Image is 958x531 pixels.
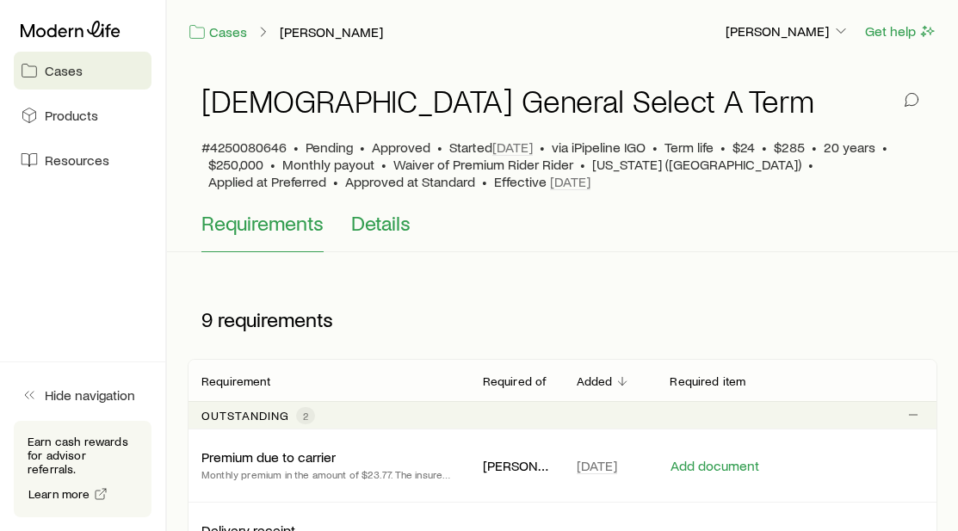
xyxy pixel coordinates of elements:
p: Outstanding [201,409,289,423]
a: Cases [188,22,248,42]
span: 2 [303,409,308,423]
div: Application details tabs [201,211,924,252]
span: • [270,156,275,173]
p: Pending [306,139,353,156]
span: $250,000 [208,156,263,173]
span: • [762,139,767,156]
div: Earn cash rewards for advisor referrals.Learn more [14,421,151,517]
span: [DATE] [492,139,533,156]
a: Products [14,96,151,134]
span: [DATE] [577,457,617,474]
span: 9 [201,307,213,331]
p: Monthly premium in the amount of $23.77. The insured will have the opportunity to pay their polic... [201,466,455,483]
h1: [DEMOGRAPHIC_DATA] General Select A Term [201,83,814,118]
span: $285 [774,139,805,156]
span: • [652,139,658,156]
span: via iPipeline IGO [552,139,646,156]
span: Requirements [201,211,324,235]
span: • [333,173,338,190]
span: • [540,139,545,156]
span: • [360,139,365,156]
span: Approved at Standard [345,173,475,190]
button: Hide navigation [14,376,151,414]
span: • [294,139,299,156]
p: [PERSON_NAME] [726,22,850,40]
span: 20 years [824,139,875,156]
button: Add document [670,458,760,474]
span: • [482,173,487,190]
a: [PERSON_NAME] [279,24,384,40]
span: #4250080646 [201,139,287,156]
button: [PERSON_NAME] [725,22,850,42]
span: • [882,139,887,156]
span: Applied at Preferred [208,173,326,190]
p: Required of [483,374,547,388]
span: Products [45,107,98,124]
a: Cases [14,52,151,90]
p: Earn cash rewards for advisor referrals. [28,435,138,476]
span: Approved [372,139,430,156]
span: • [720,139,726,156]
span: Details [351,211,411,235]
p: [PERSON_NAME] [483,457,549,474]
p: Required item [670,374,745,388]
span: • [580,156,585,173]
span: Resources [45,151,109,169]
span: • [437,139,442,156]
span: [US_STATE] ([GEOGRAPHIC_DATA]) [592,156,801,173]
p: Started [449,139,533,156]
span: Term life [664,139,714,156]
p: Requirement [201,374,270,388]
p: Premium due to carrier [201,448,336,466]
span: • [808,156,813,173]
button: Get help [864,22,937,41]
p: Added [577,374,613,388]
span: Learn more [28,488,90,500]
a: Resources [14,141,151,179]
span: • [812,139,817,156]
span: Waiver of Premium Rider Rider [393,156,573,173]
span: • [381,156,386,173]
span: Monthly payout [282,156,374,173]
span: requirements [218,307,333,331]
p: Effective [494,173,590,190]
span: Hide navigation [45,386,135,404]
span: [DATE] [550,173,590,190]
span: Cases [45,62,83,79]
span: $24 [732,139,755,156]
